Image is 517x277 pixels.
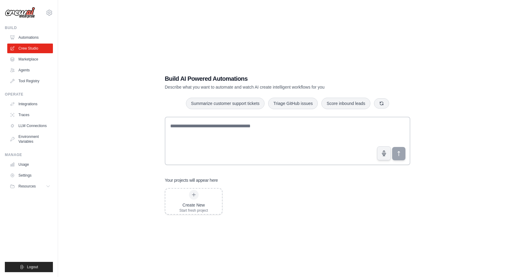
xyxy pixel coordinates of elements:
span: Logout [27,265,38,269]
div: Create New [179,202,208,208]
a: Automations [7,33,53,42]
h1: Build AI Powered Automations [165,74,368,83]
a: Crew Studio [7,44,53,53]
a: Environment Variables [7,132,53,146]
button: Logout [5,262,53,272]
div: Start fresh project [179,208,208,213]
h3: Your projects will appear here [165,177,218,183]
a: Traces [7,110,53,120]
button: Resources [7,181,53,191]
button: Click to speak your automation idea [377,146,391,160]
button: Triage GitHub issues [268,98,318,109]
a: Tool Registry [7,76,53,86]
span: Resources [18,184,36,189]
p: Describe what you want to automate and watch AI create intelligent workflows for you [165,84,368,90]
div: Manage [5,152,53,157]
a: Usage [7,160,53,169]
button: Score inbound leads [321,98,370,109]
a: Agents [7,65,53,75]
div: Operate [5,92,53,97]
a: Marketplace [7,54,53,64]
a: LLM Connections [7,121,53,131]
img: Logo [5,7,35,18]
div: Build [5,25,53,30]
button: Get new suggestions [374,98,389,109]
button: Summarize customer support tickets [186,98,265,109]
a: Integrations [7,99,53,109]
a: Settings [7,171,53,180]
